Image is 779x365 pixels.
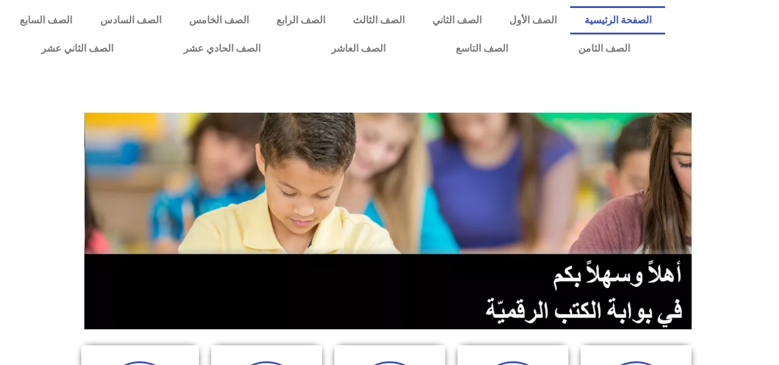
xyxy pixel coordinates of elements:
[296,34,421,63] a: الصف العاشر
[6,34,148,63] a: الصف الثاني عشر
[418,6,495,34] a: الصف الثاني
[543,34,665,63] a: الصف الثامن
[339,6,418,34] a: الصف الثالث
[6,6,86,34] a: الصف السابع
[421,34,543,63] a: الصف التاسع
[148,34,296,63] a: الصف الحادي عشر
[495,6,570,34] a: الصف الأول
[86,6,175,34] a: الصف السادس
[175,6,262,34] a: الصف الخامس
[262,6,339,34] a: الصف الرابع
[570,6,665,34] a: الصفحة الرئيسية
